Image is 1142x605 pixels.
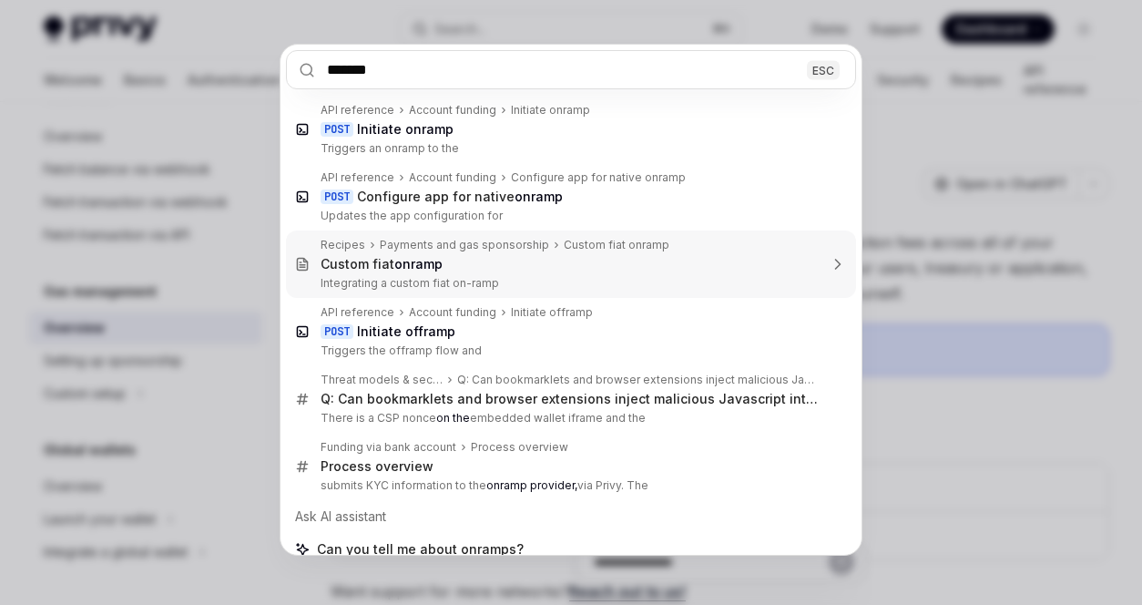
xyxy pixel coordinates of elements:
[564,238,669,252] div: Custom fiat onramp
[511,170,686,185] div: Configure app for native onramp
[409,305,496,320] div: Account funding
[321,170,394,185] div: API reference
[321,209,818,223] p: Updates the app configuration for
[321,373,443,387] div: Threat models & security FAQ
[394,256,443,272] b: onramp
[409,170,496,185] div: Account funding
[321,411,818,426] p: There is a CSP nonce embedded wallet iframe and the
[380,238,549,252] div: Payments and gas sponsorship
[321,478,818,493] p: submits KYC information to the via Privy. The
[511,305,593,320] div: Initiate offramp
[321,238,365,252] div: Recipes
[317,540,524,559] span: Can you tell me about onramps?
[286,500,856,533] div: Ask AI assistant
[515,189,563,204] b: onramp
[321,122,353,137] div: POST
[321,344,818,358] p: Triggers the offramp flow and
[321,103,394,118] div: API reference
[321,458,433,475] div: Process overview
[486,478,577,492] b: onramp provider,
[409,103,496,118] div: Account funding
[321,256,443,272] div: Custom fiat
[511,103,590,118] div: Initiate onramp
[321,440,456,455] div: Funding via bank account
[807,60,840,79] div: ESC
[321,276,818,291] p: Integrating a custom fiat on-ramp
[457,373,818,387] div: Q: Can bookmarklets and browser extensions inject malicious Javascript into the iframe?
[357,189,563,205] div: Configure app for native
[321,141,818,156] p: Triggers an onramp to the
[321,305,394,320] div: API reference
[321,190,353,204] div: POST
[321,391,818,407] div: Q: Can bookmarklets and browser extensions inject malicious Javascript into the iframe?
[471,440,568,455] div: Process overview
[321,324,353,339] div: POST
[357,323,455,339] b: Initiate offramp
[357,121,454,137] b: Initiate onramp
[436,411,470,425] b: on the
